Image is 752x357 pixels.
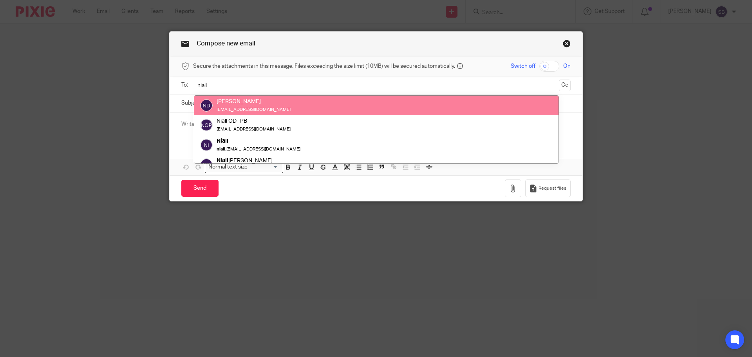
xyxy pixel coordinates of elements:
img: svg%3E [200,119,213,132]
label: To: [181,81,190,89]
a: Close this dialog window [563,40,571,50]
div: [PERSON_NAME] [217,98,291,105]
img: svg%3E [200,158,213,171]
button: Cc [559,80,571,91]
em: Niall [217,158,228,163]
div: Search for option [205,161,283,173]
em: niall [217,147,225,151]
input: Send [181,180,219,197]
img: svg%3E [200,99,213,112]
button: Request files [525,179,571,197]
span: Compose new email [197,40,255,47]
img: svg%3E [200,139,213,151]
small: [EMAIL_ADDRESS][DOMAIN_NAME] [217,127,291,132]
small: .[EMAIL_ADDRESS][DOMAIN_NAME] [217,147,300,151]
span: Switch off [511,62,535,70]
input: Search for option [250,163,278,171]
label: Subject: [181,99,202,107]
div: [PERSON_NAME] [217,157,300,165]
span: On [563,62,571,70]
span: Secure the attachments in this message. Files exceeding the size limit (10MB) will be secured aut... [193,62,455,70]
small: [EMAIL_ADDRESS][DOMAIN_NAME] [217,107,291,112]
span: Normal text size [207,163,249,171]
div: Niall OD -PB [217,118,291,125]
em: Niall [217,138,228,144]
span: Request files [539,185,566,192]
